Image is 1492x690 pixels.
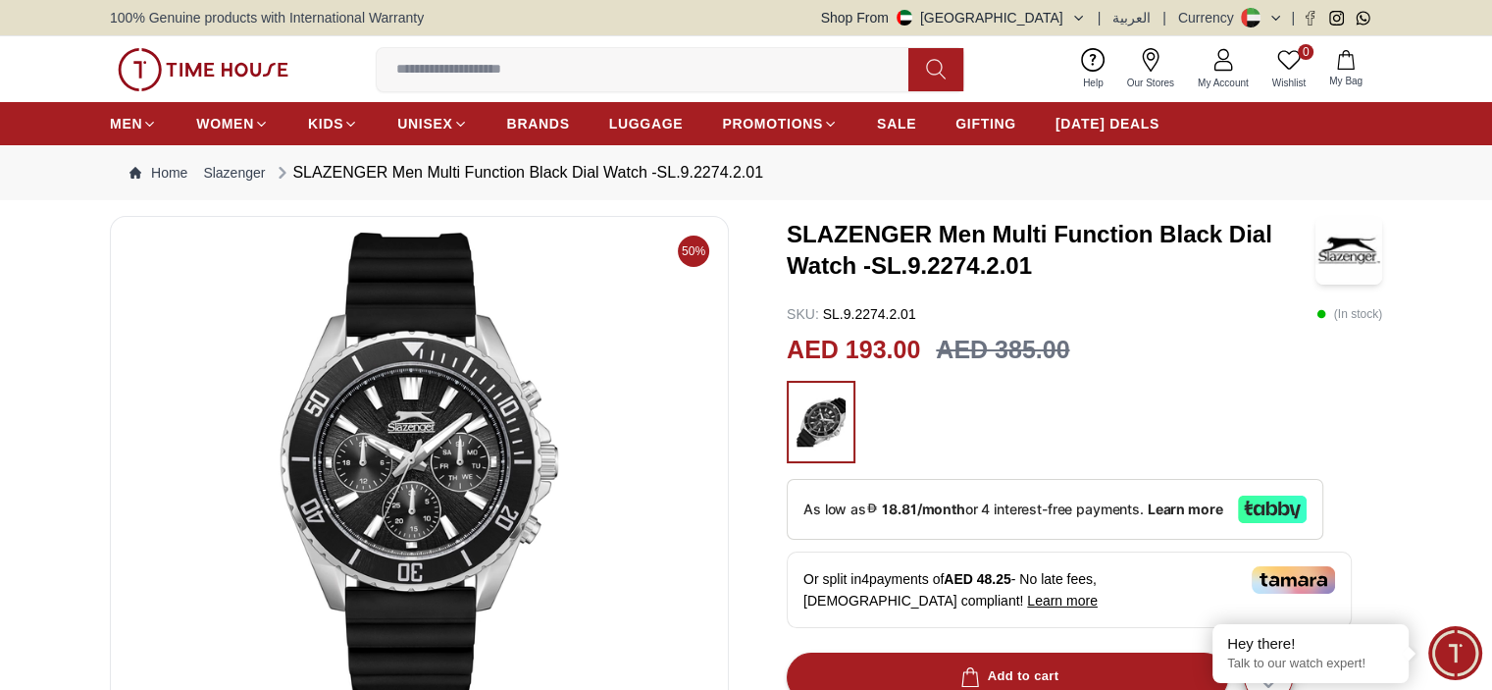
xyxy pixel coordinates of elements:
[397,114,452,133] span: UNISEX
[110,145,1382,200] nav: Breadcrumb
[507,106,570,141] a: BRANDS
[955,106,1016,141] a: GIFTING
[397,106,467,141] a: UNISEX
[1298,44,1313,60] span: 0
[722,114,823,133] span: PROMOTIONS
[1162,8,1166,27] span: |
[1329,11,1344,26] a: Instagram
[1227,634,1394,654] div: Hey there!
[787,304,916,324] p: SL.9.2274.2.01
[1178,8,1242,27] div: Currency
[196,114,254,133] span: WOMEN
[1227,656,1394,672] p: Talk to our watch expert!
[1260,44,1317,94] a: 0Wishlist
[797,391,846,453] img: ...
[129,163,187,183] a: Home
[1303,11,1317,26] a: Facebook
[955,114,1016,133] span: GIFTING
[722,106,838,141] a: PROMOTIONS
[956,665,1059,688] div: Add to cart
[1321,74,1370,88] span: My Bag
[897,10,912,26] img: United Arab Emirates
[609,114,684,133] span: LUGGAGE
[936,332,1069,369] h3: AED 385.00
[877,114,916,133] span: SALE
[944,571,1010,587] span: AED 48.25
[1356,11,1370,26] a: Whatsapp
[1291,8,1295,27] span: |
[821,8,1086,27] button: Shop From[GEOGRAPHIC_DATA]
[1055,106,1159,141] a: [DATE] DEALS
[1252,566,1335,594] img: Tamara
[787,332,920,369] h2: AED 193.00
[110,106,157,141] a: MEN
[787,219,1315,282] h3: SLAZENGER Men Multi Function Black Dial Watch -SL.9.2274.2.01
[1428,626,1482,680] div: Chat Widget
[118,48,288,91] img: ...
[1315,216,1382,285] img: SLAZENGER Men Multi Function Black Dial Watch -SL.9.2274.2.01
[1112,8,1151,27] button: العربية
[877,106,916,141] a: SALE
[1190,76,1257,90] span: My Account
[609,106,684,141] a: LUGGAGE
[273,161,763,185] div: SLAZENGER Men Multi Function Black Dial Watch -SL.9.2274.2.01
[110,8,424,27] span: 100% Genuine products with International Warranty
[203,163,265,183] a: Slazenger
[1119,76,1182,90] span: Our Stores
[678,236,709,267] span: 50%
[110,114,142,133] span: MEN
[1264,76,1313,90] span: Wishlist
[787,552,1352,628] div: Or split in 4 payments of - No late fees, [DEMOGRAPHIC_DATA] compliant!
[1075,76,1111,90] span: Help
[196,106,269,141] a: WOMEN
[1317,46,1374,92] button: My Bag
[308,106,358,141] a: KIDS
[1115,44,1186,94] a: Our Stores
[1055,114,1159,133] span: [DATE] DEALS
[1098,8,1102,27] span: |
[1316,304,1382,324] p: ( In stock )
[507,114,570,133] span: BRANDS
[308,114,343,133] span: KIDS
[1071,44,1115,94] a: Help
[1027,593,1098,609] span: Learn more
[787,306,819,322] span: SKU :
